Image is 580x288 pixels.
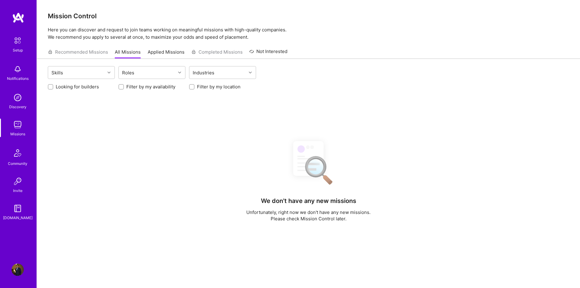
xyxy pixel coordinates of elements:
div: Discovery [9,104,26,110]
i: icon Chevron [178,71,181,74]
img: Community [10,146,25,160]
div: [DOMAIN_NAME] [3,215,33,221]
img: teamwork [12,119,24,131]
label: Filter by my location [197,84,241,90]
div: Invite [13,187,23,194]
div: Skills [50,68,65,77]
div: Industries [191,68,216,77]
i: icon Chevron [107,71,111,74]
div: Roles [121,68,136,77]
div: Notifications [7,75,29,82]
div: Setup [13,47,23,53]
a: Applied Missions [148,49,185,59]
label: Filter by my availability [126,84,175,90]
div: Community [8,160,27,167]
img: logo [12,12,24,23]
a: All Missions [115,49,141,59]
label: Looking for builders [56,84,99,90]
p: Here you can discover and request to join teams working on meaningful missions with high-quality ... [48,26,569,41]
div: Missions [10,131,25,137]
p: Unfortunately, right now we don't have any new missions. [246,209,371,215]
h4: We don't have any new missions [261,197,356,204]
a: User Avatar [10,264,25,276]
img: User Avatar [12,264,24,276]
a: Not Interested [249,48,287,59]
i: icon Chevron [249,71,252,74]
img: discovery [12,91,24,104]
img: guide book [12,202,24,215]
img: bell [12,63,24,75]
img: setup [11,34,24,47]
p: Please check Mission Control later. [246,215,371,222]
img: Invite [12,175,24,187]
h3: Mission Control [48,12,569,20]
img: No Results [283,136,334,189]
